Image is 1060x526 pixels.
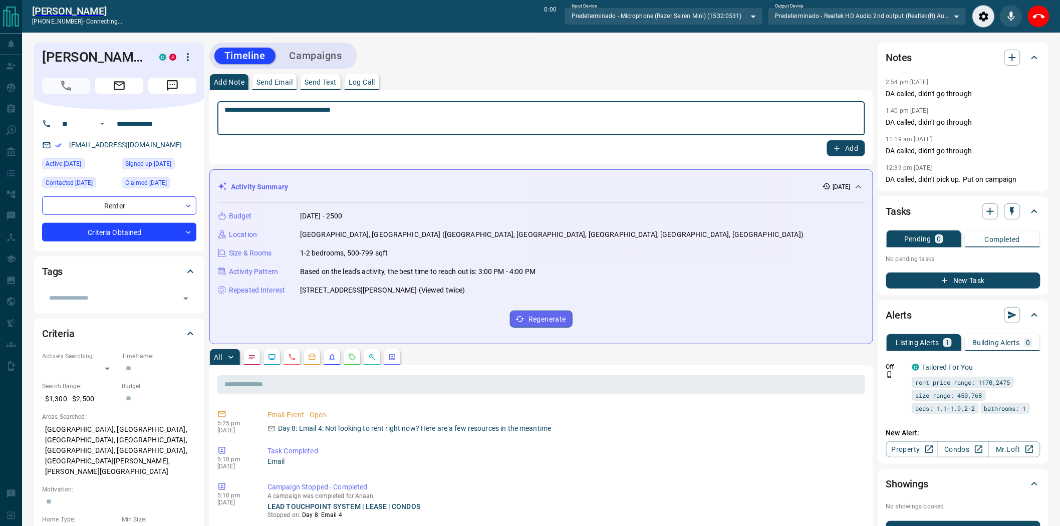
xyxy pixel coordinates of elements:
[122,515,196,524] p: Min Size:
[886,79,929,86] p: 2:54 pm [DATE]
[122,382,196,391] p: Budget:
[937,235,941,242] p: 0
[988,441,1040,457] a: Mr.Loft
[95,78,143,94] span: Email
[42,485,196,494] p: Motivation:
[886,89,1040,99] p: DA called, didn't go through
[886,117,1040,128] p: DA called, didn't go through
[42,264,63,280] h2: Tags
[42,196,196,215] div: Renter
[280,48,352,64] button: Campaigns
[945,339,949,346] p: 1
[217,492,252,499] p: 5:10 pm
[42,177,117,191] div: Wed Aug 13 2025
[268,353,276,361] svg: Lead Browsing Activity
[42,78,90,94] span: Call
[229,229,257,240] p: Location
[510,311,573,328] button: Regenerate
[42,421,196,480] p: [GEOGRAPHIC_DATA], [GEOGRAPHIC_DATA], [GEOGRAPHIC_DATA], [GEOGRAPHIC_DATA], [GEOGRAPHIC_DATA], [G...
[42,326,75,342] h2: Criteria
[42,352,117,361] p: Actively Searching:
[122,177,196,191] div: Fri May 28 2021
[300,211,343,221] p: [DATE] - 2500
[886,307,912,323] h2: Alerts
[886,428,1040,438] p: New Alert:
[886,303,1040,327] div: Alerts
[42,412,196,421] p: Areas Searched:
[349,79,375,86] p: Log Call
[55,142,62,149] svg: Email Verified
[886,476,929,492] h2: Showings
[42,49,144,65] h1: [PERSON_NAME]
[886,164,932,171] p: 12:39 pm [DATE]
[886,472,1040,496] div: Showings
[268,502,420,510] a: LEAD TOUCHPOINT SYSTEM | LEASE | CONDOS
[308,353,316,361] svg: Emails
[827,140,865,156] button: Add
[1026,339,1030,346] p: 0
[886,203,911,219] h2: Tasks
[904,235,931,242] p: Pending
[886,146,1040,156] p: DA called, didn't go through
[985,236,1020,243] p: Completed
[229,211,252,221] p: Budget
[248,353,256,361] svg: Notes
[972,5,995,28] div: Audio Settings
[32,5,122,17] a: [PERSON_NAME]
[833,182,851,191] p: [DATE]
[169,54,176,61] div: property.ca
[1000,5,1022,28] div: Mute
[217,499,252,506] p: [DATE]
[218,178,865,196] div: Activity Summary[DATE]
[1027,5,1050,28] div: End Call
[268,510,861,519] p: Stopped on:
[256,79,293,86] p: Send Email
[42,391,117,407] p: $1,300 - $2,500
[125,178,167,188] span: Claimed [DATE]
[768,8,966,25] div: Predeterminado - Realtek HD Audio 2nd output (Realtek(R) Audio)
[229,267,278,277] p: Activity Pattern
[42,259,196,284] div: Tags
[96,118,108,130] button: Open
[69,141,182,149] a: [EMAIL_ADDRESS][DOMAIN_NAME]
[348,353,356,361] svg: Requests
[42,515,117,524] p: Home Type:
[305,79,337,86] p: Send Text
[886,441,938,457] a: Property
[912,364,919,371] div: condos.ca
[572,3,597,10] label: Input Device
[46,159,81,169] span: Active [DATE]
[886,251,1040,267] p: No pending tasks
[886,174,1040,185] p: DA called, didn't pick up. Put on campaign
[217,420,252,427] p: 5:25 pm
[896,339,940,346] p: Listing Alerts
[231,182,288,192] p: Activity Summary
[886,107,929,114] p: 1:40 pm [DATE]
[42,158,117,172] div: Tue Aug 05 2025
[268,446,861,456] p: Task Completed
[122,158,196,172] div: Tue Aug 18 2020
[148,78,196,94] span: Message
[288,353,296,361] svg: Calls
[300,248,388,258] p: 1-2 bedrooms, 500-799 sqft
[86,18,122,25] span: connecting...
[886,46,1040,70] div: Notes
[278,423,551,434] p: Day 8: Email 4: Not looking to rent right now? Here are a few resources in the meantime
[32,17,122,26] p: [PHONE_NUMBER] -
[268,456,861,467] p: Email
[545,5,557,28] p: 0:00
[125,159,171,169] span: Signed up [DATE]
[916,403,975,413] span: beds: 1.1-1.9,2-2
[46,178,93,188] span: Contacted [DATE]
[268,492,861,499] p: A campaign was completed for Anaan
[268,410,861,420] p: Email Event - Open
[217,463,252,470] p: [DATE]
[886,50,912,66] h2: Notes
[984,403,1026,413] span: bathrooms: 1
[268,482,861,492] p: Campaign Stopped - Completed
[214,48,276,64] button: Timeline
[937,441,989,457] a: Condos
[214,354,222,361] p: All
[973,339,1020,346] p: Building Alerts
